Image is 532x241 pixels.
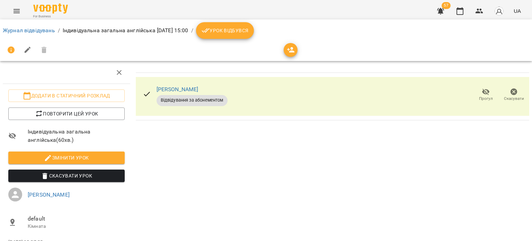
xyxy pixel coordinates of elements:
[514,7,521,15] span: UA
[63,26,188,35] p: Індивідуальна загальна англійська [DATE] 15:00
[14,110,119,118] span: Повторити цей урок
[14,92,119,100] span: Додати в статичний розклад
[157,97,228,103] span: Відвідування за абонементом
[3,22,529,39] nav: breadcrumb
[202,26,249,35] span: Урок відбувся
[191,26,193,35] li: /
[3,27,55,34] a: Журнал відвідувань
[500,85,528,105] button: Скасувати
[8,107,125,120] button: Повторити цей урок
[504,96,524,102] span: Скасувати
[8,3,25,19] button: Menu
[14,154,119,162] span: Змінити урок
[33,14,68,19] span: For Business
[33,3,68,14] img: Voopty Logo
[58,26,60,35] li: /
[494,6,504,16] img: avatar_s.png
[8,170,125,182] button: Скасувати Урок
[442,2,451,9] span: 57
[28,191,70,198] a: [PERSON_NAME]
[14,172,119,180] span: Скасувати Урок
[157,86,198,93] a: [PERSON_NAME]
[472,85,500,105] button: Прогул
[28,215,125,223] span: default
[8,152,125,164] button: Змінити урок
[8,89,125,102] button: Додати в статичний розклад
[196,22,254,39] button: Урок відбувся
[28,128,125,144] span: Індивідуальна загальна англійська ( 60 хв. )
[28,223,125,230] p: Кімната
[479,96,493,102] span: Прогул
[511,5,524,17] button: UA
